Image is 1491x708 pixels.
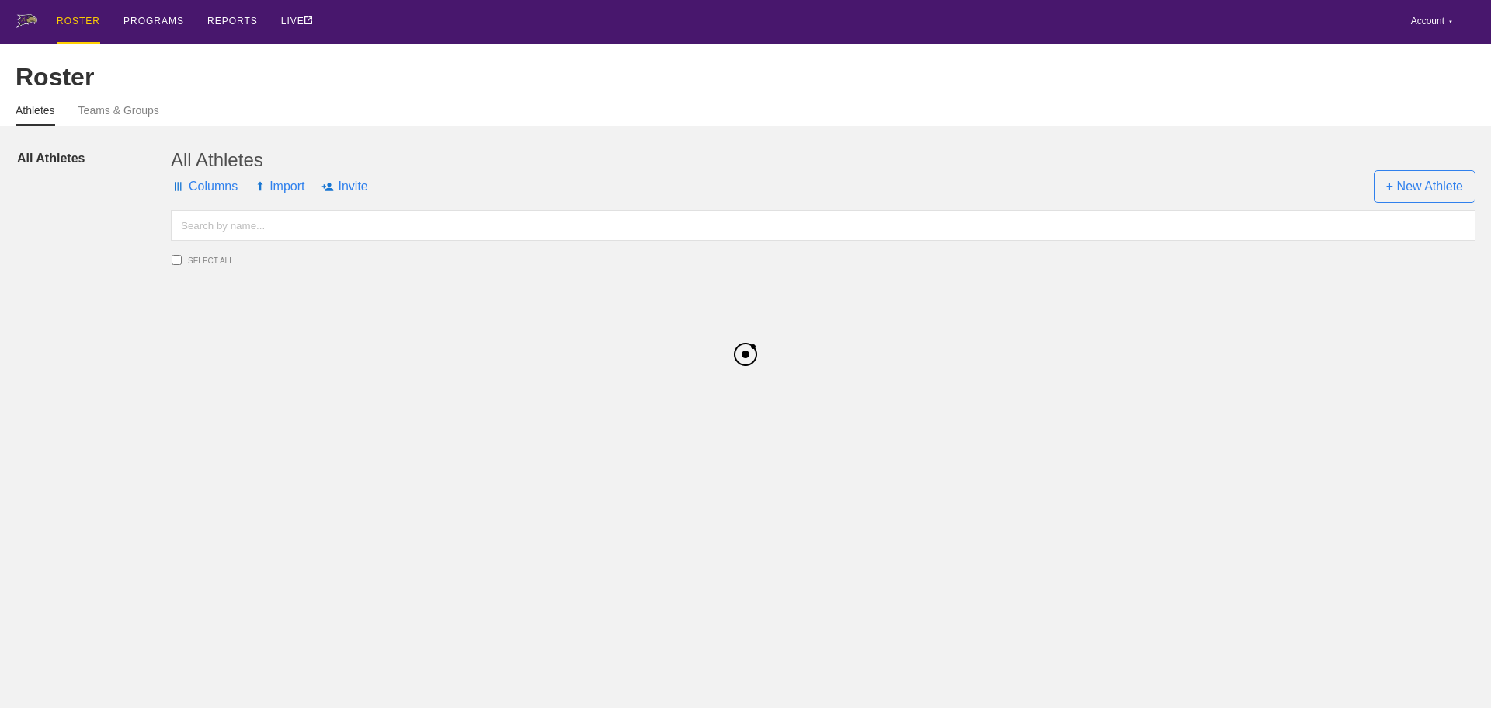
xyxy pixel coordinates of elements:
img: black_logo.png [734,343,757,366]
a: Athletes [16,104,55,126]
div: Roster [16,63,1475,92]
span: SELECT ALL [188,256,377,265]
img: logo [16,14,37,28]
span: Invite [321,163,367,210]
div: All Athletes [171,149,1475,171]
span: Columns [171,163,238,210]
a: Teams & Groups [78,104,159,124]
a: All Athletes [17,149,171,168]
input: Search by name... [171,210,1475,241]
span: + New Athlete [1374,170,1475,203]
span: Import [255,163,304,210]
div: ▼ [1448,17,1453,26]
iframe: Chat Widget [1413,633,1491,708]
